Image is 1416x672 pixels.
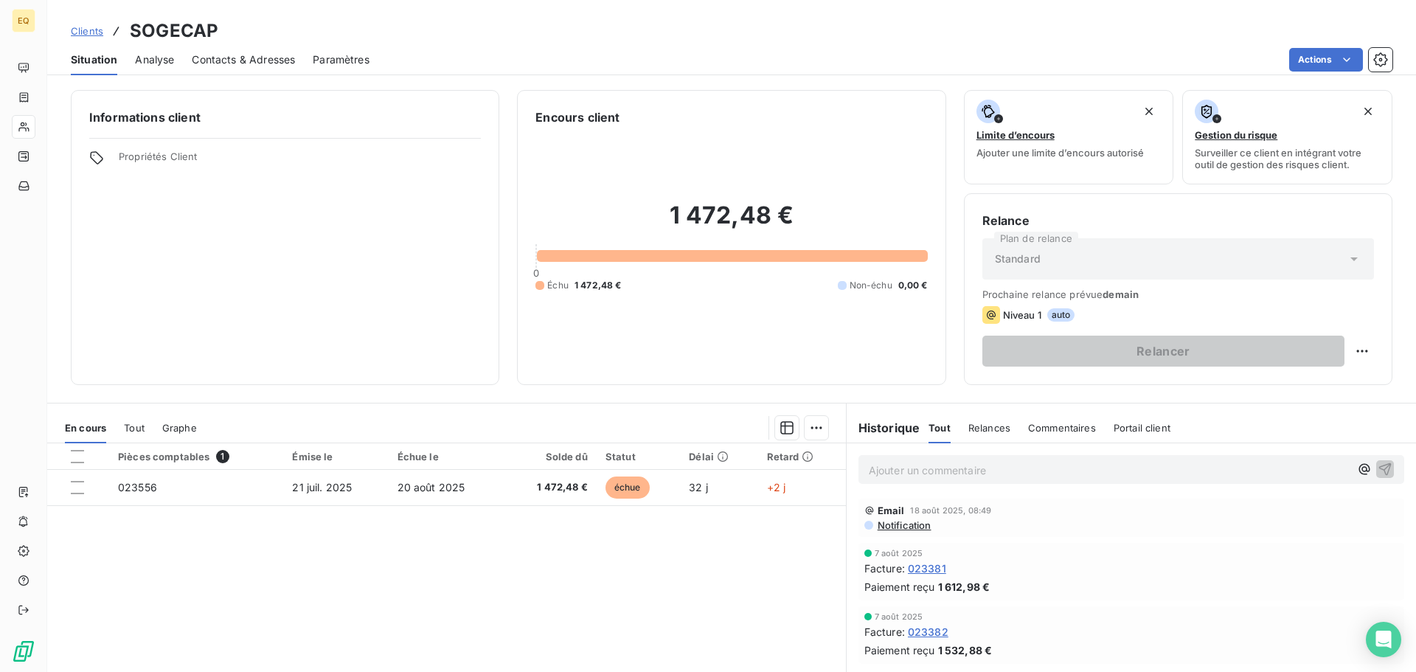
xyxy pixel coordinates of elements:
span: 1 [216,450,229,463]
h6: Relance [982,212,1374,229]
span: Facture : [864,624,905,640]
span: Non-échu [850,279,892,292]
div: Échue le [398,451,496,463]
div: Statut [605,451,671,463]
div: Pièces comptables [118,450,274,463]
a: Clients [71,24,103,38]
span: 023556 [118,481,157,493]
span: Propriétés Client [119,150,481,171]
span: 1 532,88 € [938,642,993,658]
h6: Historique [847,419,920,437]
span: Gestion du risque [1195,129,1277,141]
span: Standard [995,252,1041,266]
span: Contacts & Adresses [192,52,295,67]
button: Relancer [982,336,1344,367]
span: Paramètres [313,52,369,67]
div: EQ [12,9,35,32]
span: Échu [547,279,569,292]
span: En cours [65,422,106,434]
span: Ajouter une limite d’encours autorisé [976,147,1144,159]
span: Relances [968,422,1010,434]
span: Facture : [864,561,905,576]
span: 18 août 2025, 08:49 [910,506,991,515]
span: 32 j [689,481,708,493]
span: Tout [929,422,951,434]
span: 7 août 2025 [875,549,923,558]
img: Logo LeanPay [12,640,35,663]
span: Paiement reçu [864,642,935,658]
span: Commentaires [1028,422,1096,434]
span: 1 472,48 € [575,279,622,292]
div: Délai [689,451,749,463]
span: 21 juil. 2025 [292,481,352,493]
span: 0,00 € [898,279,928,292]
div: Open Intercom Messenger [1366,622,1401,657]
span: Portail client [1114,422,1170,434]
span: 1 612,98 € [938,579,990,595]
div: Solde dû [513,451,587,463]
span: Email [878,505,905,516]
button: Gestion du risqueSurveiller ce client en intégrant votre outil de gestion des risques client. [1182,90,1392,184]
div: Retard [767,451,837,463]
span: Prochaine relance prévue [982,288,1374,300]
span: Tout [124,422,145,434]
span: 023382 [908,624,948,640]
button: Limite d’encoursAjouter une limite d’encours autorisé [964,90,1174,184]
span: 023381 [908,561,946,576]
div: Émise le [292,451,379,463]
span: demain [1103,288,1139,300]
span: Limite d’encours [976,129,1055,141]
span: Notification [876,519,931,531]
span: 20 août 2025 [398,481,465,493]
span: Analyse [135,52,174,67]
span: Clients [71,25,103,37]
span: Surveiller ce client en intégrant votre outil de gestion des risques client. [1195,147,1380,170]
span: Paiement reçu [864,579,935,595]
span: 1 472,48 € [513,480,587,495]
span: Graphe [162,422,197,434]
h3: SOGECAP [130,18,218,44]
span: Niveau 1 [1003,309,1041,321]
span: Situation [71,52,117,67]
span: 0 [533,267,539,279]
h6: Encours client [535,108,619,126]
span: +2 j [767,481,786,493]
h6: Informations client [89,108,481,126]
span: échue [605,477,650,499]
h2: 1 472,48 € [535,201,927,245]
span: auto [1047,308,1075,322]
button: Actions [1289,48,1363,72]
span: 7 août 2025 [875,612,923,621]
